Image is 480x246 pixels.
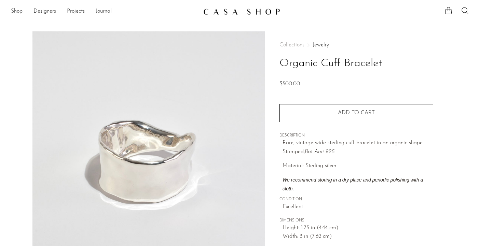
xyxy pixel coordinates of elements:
a: Projects [67,7,85,16]
span: Collections [279,42,304,48]
span: DIMENSIONS [279,218,433,224]
a: Journal [96,7,112,16]
span: $500.00 [279,81,300,87]
i: We recommend storing in a dry place and periodic polishing with a cloth. [283,177,423,191]
button: Add to cart [279,104,433,122]
h1: Organic Cuff Bracelet [279,55,433,72]
a: Jewelry [313,42,329,48]
span: Height: 1.75 in (4.44 cm) [283,224,433,233]
p: Material: Sterling silver. [283,162,433,171]
a: Designers [33,7,56,16]
p: Rare, vintage wide sterling cuff bracelet in an organic shape. Stamped, [283,139,433,156]
span: CONDITION [279,197,433,203]
span: Excellent. [283,203,433,212]
ul: NEW HEADER MENU [11,6,198,17]
nav: Desktop navigation [11,6,198,17]
a: Shop [11,7,23,16]
em: Bat Ami 925. [305,149,335,155]
span: Add to cart [338,110,375,116]
span: DESCRIPTION [279,133,433,139]
span: Width: 3 in (7.62 cm) [283,232,433,241]
nav: Breadcrumbs [279,42,433,48]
